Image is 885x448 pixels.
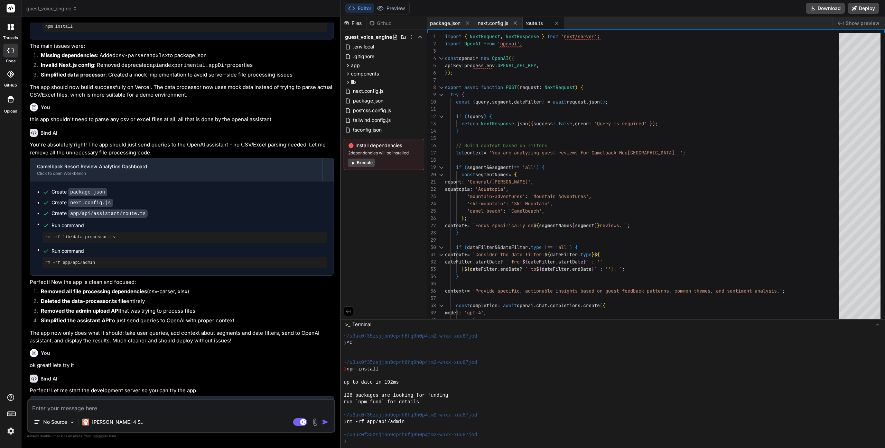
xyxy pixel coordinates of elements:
[456,113,462,119] span: if
[30,141,334,156] p: You're absolutely right! The app should just send queries to the OpenAI assistant - no CSV/Excel ...
[531,120,533,127] span: {
[427,77,436,84] div: 7
[427,55,436,62] div: 4
[528,259,556,265] span: dateFilter
[427,266,436,273] div: 33
[462,179,464,185] span: :
[5,425,17,437] img: settings
[503,208,506,214] span: :
[427,171,436,178] div: 20
[539,266,542,272] span: {
[848,3,879,14] button: Deploy
[445,41,462,47] span: import
[655,120,658,127] span: ;
[572,266,591,272] span: endDate
[456,164,462,170] span: if
[30,158,322,181] button: Camelback Resort Review Analytics DashboardClick to open Workbench
[348,142,420,149] span: Install dependencies
[41,104,50,111] h6: You
[352,43,375,51] span: .env.local
[427,120,436,127] div: 13
[473,99,475,105] span: {
[427,69,436,77] div: 6
[594,266,597,272] span: `
[351,79,356,86] span: lib
[495,244,500,250] span: &&
[544,244,553,250] span: !==
[427,84,436,91] div: 8
[536,266,539,272] span: $
[586,259,589,265] span: `
[473,222,533,229] span: `Focus specifically on
[506,259,522,265] span: ` from
[561,33,597,39] span: 'next/server'
[30,42,334,50] p: The main issues were:
[473,251,544,258] span: `Consider the date filter:
[528,244,531,250] span: .
[509,171,511,178] span: =
[464,113,467,119] span: (
[427,229,436,236] div: 28
[345,3,374,13] button: Editor
[427,127,436,135] div: 14
[509,208,542,214] span: 'Camelbeach'
[575,222,594,229] span: segment
[514,171,517,178] span: {
[464,244,467,250] span: (
[572,120,575,127] span: ,
[427,222,436,229] div: 27
[594,251,597,258] span: $
[594,222,597,229] span: ]
[348,150,420,156] span: 2 dependencies will be installed
[591,251,594,258] span: }
[351,70,379,77] span: components
[430,20,460,27] span: package.json
[445,251,464,258] span: context
[427,244,436,251] div: 30
[605,266,611,272] span: ''
[348,159,375,167] button: Execute
[509,55,511,61] span: (
[462,91,464,98] span: {
[550,251,578,258] span: dateFilter
[489,99,492,105] span: ,
[506,200,509,207] span: :
[45,234,324,240] pre: rm -rf lib/data-processor.ts
[37,171,315,176] div: Click to open Workbench
[311,418,319,426] img: attachment
[68,209,148,218] code: app/api/assistant/route.ts
[475,99,489,105] span: query
[486,62,495,69] span: env
[627,222,630,229] span: ;
[500,244,528,250] span: dateFilter
[41,62,94,68] strong: Invalid Next.js config
[69,419,75,425] img: Pick Models
[514,99,542,105] span: dateFilter
[427,106,436,113] div: 11
[351,62,360,69] span: app
[533,222,536,229] span: $
[3,35,18,41] label: threads
[467,208,503,214] span: 'camel-beach'
[600,222,627,229] span: reviews. `
[68,188,107,196] code: package.json
[497,266,500,272] span: .
[4,82,17,88] label: GitHub
[427,149,436,156] div: 17
[583,259,586,265] span: }
[467,200,506,207] span: 'ski-mountain'
[470,266,497,272] span: dateFilter
[600,266,603,272] span: :
[597,259,603,265] span: ''
[600,99,603,105] span: (
[462,215,464,221] span: }
[492,55,509,61] span: OpenAI
[514,120,517,127] span: .
[45,260,324,266] pre: rm -rf app/api/admin
[68,199,113,207] code: next.config.js
[470,33,500,39] span: NextRequest
[4,108,17,114] label: Upload
[427,236,436,244] div: 29
[37,163,315,170] div: Camelback Resort Review Analytics Dashboard
[82,419,89,425] img: Claude 4 Sonnet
